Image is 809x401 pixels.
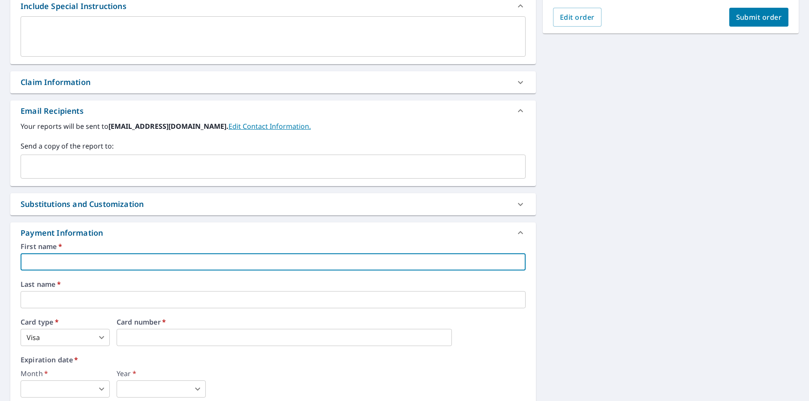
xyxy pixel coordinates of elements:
div: Claim Information [21,76,90,88]
div: Email Recipients [21,105,84,117]
div: Email Recipients [10,100,536,121]
a: EditContactInfo [229,122,311,131]
label: First name [21,243,526,250]
label: Expiration date [21,356,526,363]
div: ​ [21,380,110,398]
span: Submit order [736,12,782,22]
b: [EMAIL_ADDRESS][DOMAIN_NAME]. [108,122,229,131]
div: ​ [117,380,206,398]
div: Payment Information [21,227,106,239]
iframe: secure payment field [117,329,452,346]
label: Month [21,370,110,377]
label: Card type [21,319,110,325]
button: Edit order [553,8,601,27]
div: Payment Information [10,222,536,243]
button: Submit order [729,8,789,27]
div: Substitutions and Customization [21,198,144,210]
label: Your reports will be sent to [21,121,526,131]
span: Edit order [560,12,595,22]
div: Visa [21,329,110,346]
div: Claim Information [10,71,536,93]
div: Substitutions and Customization [10,193,536,215]
label: Last name [21,281,526,288]
label: Send a copy of the report to: [21,141,526,151]
div: Include Special Instructions [21,0,126,12]
label: Card number [117,319,526,325]
label: Year [117,370,206,377]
